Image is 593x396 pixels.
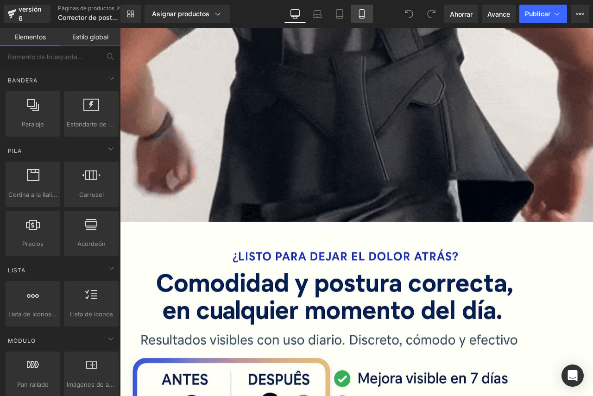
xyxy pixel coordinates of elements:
button: Rehacer [422,5,441,23]
a: versión 6 [4,5,50,23]
font: Ahorrar [450,10,473,18]
button: Más [571,5,589,23]
div: Abrir Intercom Messenger [561,365,584,387]
font: Corrector de postura [58,13,122,21]
a: Tableta [328,5,351,23]
font: Asignar productos [152,10,209,18]
font: Pan rallado [17,381,49,388]
font: Precios [22,240,44,247]
font: Paralaje [22,120,44,128]
font: Publicar [525,10,550,18]
font: Lista de iconos Hoz [8,310,65,318]
font: Avance [487,10,510,18]
font: Módulo [8,337,36,344]
a: Nueva Biblioteca [120,5,141,23]
font: Lista [8,267,25,274]
font: Páginas de productos [58,5,114,12]
font: Elementos [15,33,46,41]
a: Avance [482,5,516,23]
font: Estilo global [72,33,108,41]
button: Publicar [519,5,567,23]
button: Deshacer [400,5,418,23]
font: Cortina a la italiana [8,191,62,198]
a: Páginas de productos [58,5,136,12]
font: Acordeón [77,240,106,247]
font: versión 6 [19,5,41,22]
a: De oficina [284,5,306,23]
a: Computadora portátil [306,5,328,23]
font: Carrusel [79,191,104,198]
font: Imágenes de antes y después [67,381,153,388]
font: Estandarte de héroe [67,120,126,128]
a: Móvil [351,5,373,23]
font: Bandera [8,77,38,84]
font: Lista de iconos [70,310,113,318]
font: Pila [8,147,22,154]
